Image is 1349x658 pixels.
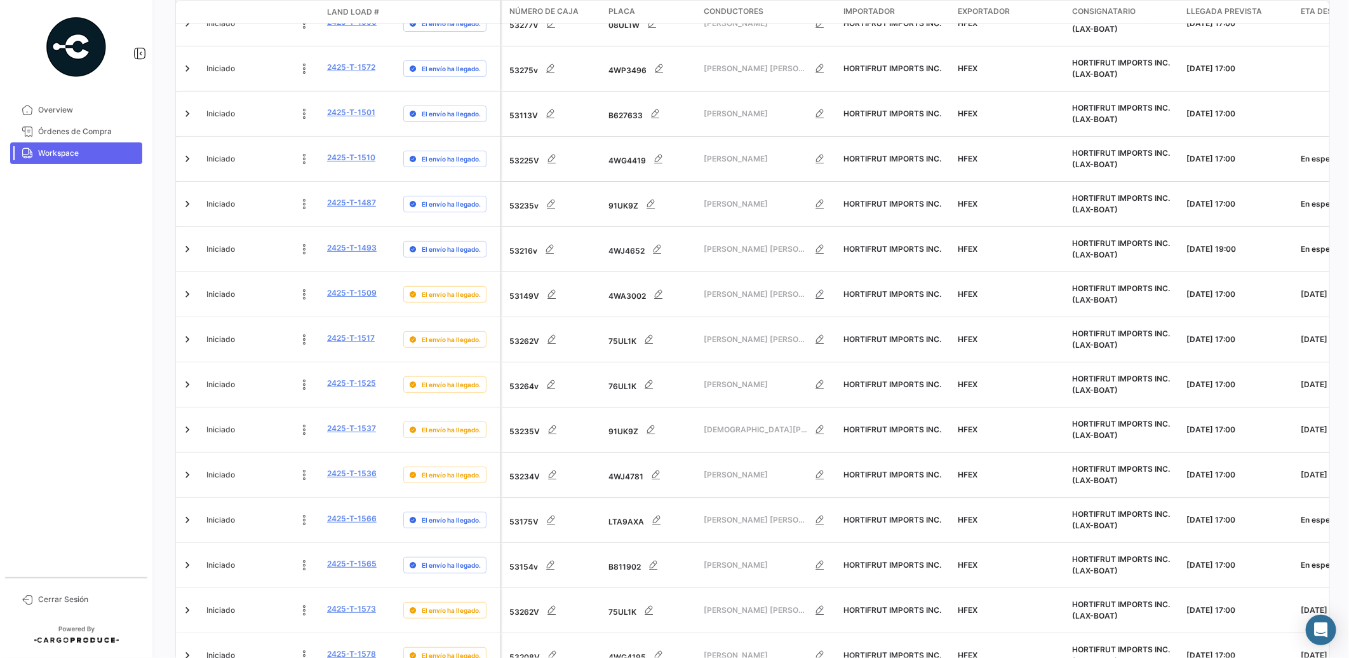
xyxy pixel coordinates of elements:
span: HORTIFRUT IMPORTS INC. [843,605,941,615]
span: HORTIFRUT IMPORTS INC. (LAX-BOAT) [1072,148,1170,169]
span: Conductores [704,6,763,17]
a: Workspace [10,142,142,164]
a: Expand/Collapse Row [181,423,194,436]
span: Iniciado [206,514,235,526]
a: Overview [10,99,142,121]
datatable-header-cell: Llegada prevista [1181,1,1296,24]
span: Iniciado [206,198,235,210]
span: HORTIFRUT IMPORTS INC. (LAX-BOAT) [1072,103,1170,124]
div: B811902 [608,552,694,578]
span: [DEMOGRAPHIC_DATA][PERSON_NAME] [PERSON_NAME] [704,424,807,435]
span: HORTIFRUT IMPORTS INC. (LAX-BOAT) [1072,509,1170,530]
span: [PERSON_NAME] [704,469,807,481]
span: [PERSON_NAME] [PERSON_NAME] [704,334,807,345]
span: Importador [843,6,895,17]
span: HORTIFRUT IMPORTS INC. (LAX-BOAT) [1072,284,1170,305]
span: HORTIFRUT IMPORTS INC. [843,289,941,299]
span: Iniciado [206,63,235,74]
span: Overview [38,104,137,116]
span: Iniciado [206,108,235,120]
span: El envío ha llegado. [422,109,481,119]
div: 53113V [509,101,598,127]
a: Expand/Collapse Row [181,469,194,481]
div: 53264v [509,372,598,397]
span: [DATE] 17:00 [1186,425,1235,434]
span: HFEX [958,560,977,570]
a: Expand/Collapse Row [181,288,194,301]
span: El envío ha llegado. [422,64,481,74]
div: 53275v [509,56,598,81]
span: El envío ha llegado. [422,470,481,480]
span: HORTIFRUT IMPORTS INC. [843,244,941,254]
div: LTA9AXA [608,507,694,533]
span: [DATE] 17:00 [1186,560,1235,570]
span: Iniciado [206,153,235,165]
span: Iniciado [206,334,235,345]
div: 75UL1K [608,598,694,623]
span: Cerrar Sesión [38,594,137,605]
span: Land Load # [327,6,379,18]
div: 53234V [509,462,598,488]
span: El envío ha llegado. [422,380,481,390]
a: Expand/Collapse Row [181,198,194,210]
datatable-header-cell: Número de Caja [502,1,603,24]
div: 75UL1K [608,327,694,352]
span: Iniciado [206,605,235,616]
span: [DATE] 17:00 [1186,605,1235,615]
span: HORTIFRUT IMPORTS INC. (LAX-BOAT) [1072,419,1170,440]
span: Iniciado [206,379,235,390]
span: [PERSON_NAME] [704,379,807,390]
div: 53175V [509,507,598,533]
a: 2425-T-1509 [327,287,377,299]
a: 2425-T-1501 [327,107,375,118]
span: HORTIFRUT IMPORTS INC. (LAX-BOAT) [1072,464,1170,485]
span: [DATE] 17:00 [1186,109,1235,118]
div: 53216v [509,236,598,262]
span: El envío ha llegado. [422,560,481,570]
span: Placa [608,6,635,17]
datatable-header-cell: Delay Status [398,7,500,17]
div: 53225V [509,146,598,172]
span: [DATE] 17:00 [1186,154,1235,163]
span: El envío ha llegado. [422,515,481,525]
span: Workspace [38,147,137,159]
div: 4WP3496 [608,56,694,81]
div: 53235V [509,417,598,442]
span: HORTIFRUT IMPORTS INC. [843,199,941,209]
span: El envío ha llegado. [422,289,481,299]
span: [DATE] 19:00 [1186,244,1236,254]
span: [PERSON_NAME] [704,198,807,210]
span: Iniciado [206,243,235,255]
div: 4WJ4781 [608,462,694,488]
a: 2425-T-1487 [327,197,376,209]
datatable-header-cell: Estado [201,7,322,17]
span: HORTIFRUT IMPORTS INC. (LAX-BOAT) [1072,329,1170,350]
span: HORTIFRUT IMPORTS INC. (LAX-BOAT) [1072,600,1170,620]
span: [PERSON_NAME] [PERSON_NAME] [704,243,807,255]
datatable-header-cell: Importador [838,1,953,24]
div: 53262V [509,327,598,352]
span: HORTIFRUT IMPORTS INC. (LAX-BOAT) [1072,554,1170,575]
span: HORTIFRUT IMPORTS INC. [843,64,941,73]
span: HORTIFRUT IMPORTS INC. (LAX-BOAT) [1072,374,1170,395]
a: 2425-T-1525 [327,378,376,389]
span: [DATE] 17:00 [1186,64,1235,73]
span: HORTIFRUT IMPORTS INC. [843,560,941,570]
span: Iniciado [206,559,235,571]
datatable-header-cell: Land Load # [322,1,398,23]
span: [DATE] 17:00 [1186,380,1235,389]
span: [DATE] 17:00 [1186,515,1235,524]
div: 76UL1K [608,372,694,397]
span: HORTIFRUT IMPORTS INC. (LAX-BOAT) [1072,58,1170,79]
span: El envío ha llegado. [422,425,481,435]
span: El envío ha llegado. [422,334,481,345]
span: Consignatario [1072,6,1136,17]
span: [DATE] 17:00 [1186,199,1235,209]
img: powered-by.png [44,15,108,79]
span: HFEX [958,244,977,254]
span: [DATE] 17:00 [1186,334,1235,344]
datatable-header-cell: Consignatario [1067,1,1181,24]
div: 53235v [509,191,598,217]
span: [PERSON_NAME] [704,153,807,165]
div: 91UK9Z [608,191,694,217]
